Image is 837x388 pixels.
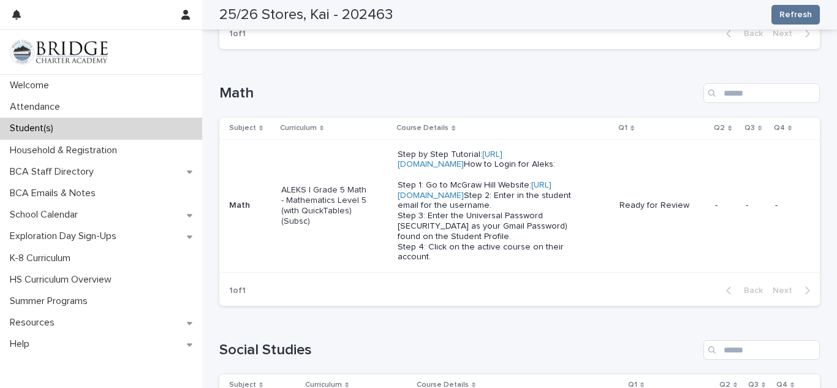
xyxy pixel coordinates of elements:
[5,295,97,307] p: Summer Programs
[737,29,763,38] span: Back
[5,338,39,350] p: Help
[774,121,785,135] p: Q4
[229,121,256,135] p: Subject
[219,85,699,102] h1: Math
[219,276,256,306] p: 1 of 1
[5,253,80,264] p: K-8 Curriculum
[5,166,104,178] p: BCA Staff Directory
[219,341,699,359] h1: Social Studies
[775,200,800,211] p: -
[5,274,121,286] p: HS Curriculum Overview
[716,285,768,296] button: Back
[703,83,820,103] input: Search
[618,121,627,135] p: Q1
[5,317,64,329] p: Resources
[398,181,551,200] a: [URL][DOMAIN_NAME]
[5,145,127,156] p: Household & Registration
[280,121,317,135] p: Curriculum
[5,209,88,221] p: School Calendar
[773,29,800,38] span: Next
[619,200,705,211] p: Ready for Review
[716,28,768,39] button: Back
[281,185,369,226] p: ALEKS | Grade 5 Math - Mathematics Level 5 (with QuickTables) (Subsc)
[5,101,70,113] p: Attendance
[768,28,820,39] button: Next
[5,230,126,242] p: Exploration Day Sign-Ups
[768,285,820,296] button: Next
[746,200,765,211] p: -
[715,200,736,211] p: -
[737,286,763,295] span: Back
[396,121,449,135] p: Course Details
[10,40,108,64] img: V1C1m3IdTEidaUdm9Hs0
[5,188,105,199] p: BCA Emails & Notes
[703,340,820,360] input: Search
[219,19,256,49] p: 1 of 1
[219,139,820,273] tr: MathALEKS | Grade 5 Math - Mathematics Level 5 (with QuickTables) (Subsc)Step by Step Tutorial:[U...
[779,9,812,21] span: Refresh
[773,286,800,295] span: Next
[229,200,271,211] p: Math
[219,6,393,24] h2: 25/26 Stores, Kai - 202463
[5,80,59,91] p: Welcome
[714,121,725,135] p: Q2
[398,150,573,263] p: Step by Step Tutorial: How to Login for Aleks: Step 1: Go to McGraw Hill Website: Step 2: Enter i...
[771,5,820,25] button: Refresh
[744,121,755,135] p: Q3
[5,123,63,134] p: Student(s)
